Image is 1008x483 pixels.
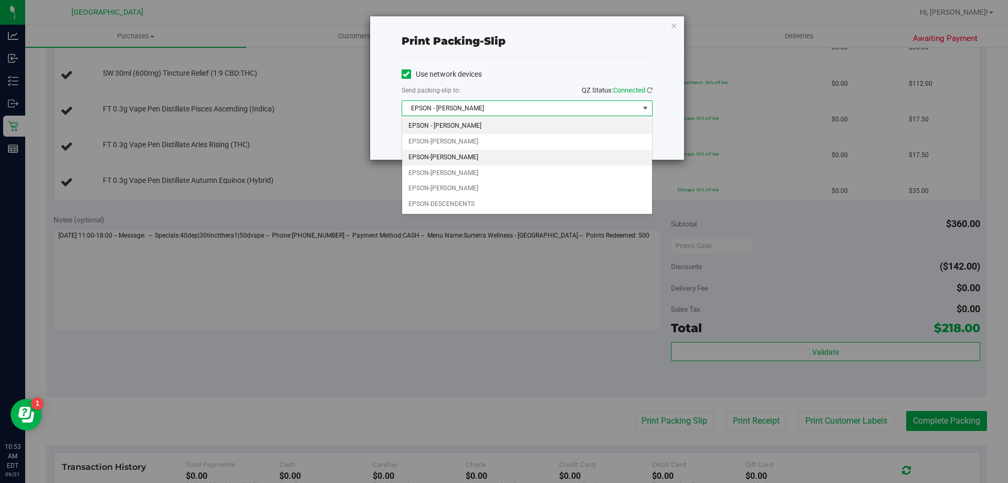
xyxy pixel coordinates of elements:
[402,118,652,134] li: EPSON - [PERSON_NAME]
[402,150,652,166] li: EPSON-[PERSON_NAME]
[402,134,652,150] li: EPSON-[PERSON_NAME]
[402,35,506,47] span: Print packing-slip
[582,86,653,94] span: QZ Status:
[402,101,639,116] span: EPSON - [PERSON_NAME]
[402,69,482,80] label: Use network devices
[402,197,652,212] li: EPSON-DESCENDENTS
[402,181,652,197] li: EPSON-[PERSON_NAME]
[402,86,460,95] label: Send packing-slip to:
[402,166,652,181] li: EPSON-[PERSON_NAME]
[613,86,645,94] span: Connected
[31,397,44,410] iframe: Resource center unread badge
[638,101,652,116] span: select
[10,399,42,430] iframe: Resource center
